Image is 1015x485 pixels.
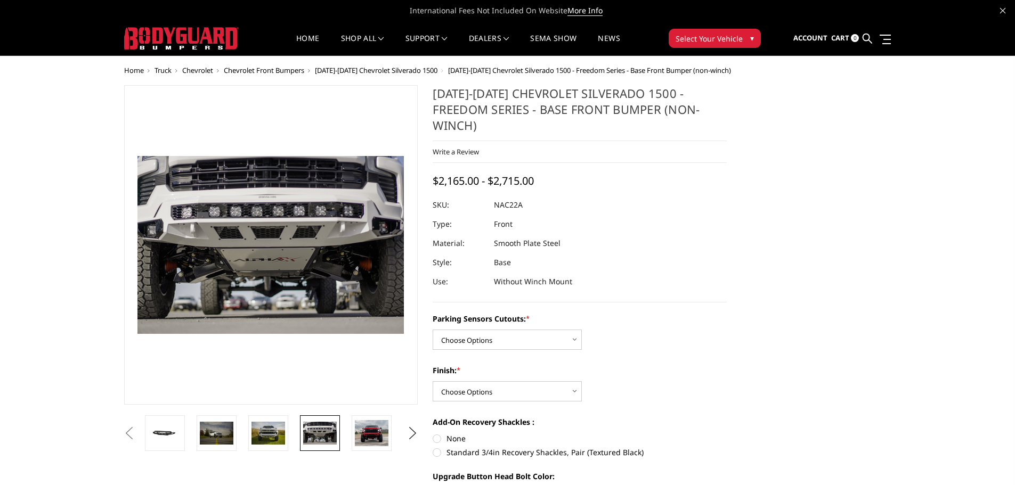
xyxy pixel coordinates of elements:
a: More Info [567,5,603,16]
img: BODYGUARD BUMPERS [124,27,239,50]
dt: Style: [433,253,486,272]
a: Dealers [469,35,509,55]
img: 2022-2025 Chevrolet Silverado 1500 - Freedom Series - Base Front Bumper (non-winch) [303,422,337,444]
h1: [DATE]-[DATE] Chevrolet Silverado 1500 - Freedom Series - Base Front Bumper (non-winch) [433,85,727,141]
dt: Type: [433,215,486,234]
a: SEMA Show [530,35,576,55]
button: Next [404,425,420,441]
a: Home [124,65,144,75]
a: Truck [155,65,172,75]
label: None [433,433,727,444]
img: 2022-2025 Chevrolet Silverado 1500 - Freedom Series - Base Front Bumper (non-winch) [200,422,233,444]
img: 2022-2025 Chevrolet Silverado 1500 - Freedom Series - Base Front Bumper (non-winch) [355,420,388,447]
dd: Front [494,215,513,234]
dd: NAC22A [494,195,523,215]
a: Account [793,24,827,53]
a: Chevrolet Front Bumpers [224,65,304,75]
button: Select Your Vehicle [669,29,761,48]
span: ▾ [750,32,754,44]
label: Standard 3/4in Recovery Shackles, Pair (Textured Black) [433,447,727,458]
img: 2022-2025 Chevrolet Silverado 1500 - Freedom Series - Base Front Bumper (non-winch) [251,422,285,444]
dd: Without Winch Mount [494,272,572,291]
label: Parking Sensors Cutouts: [433,313,727,324]
span: [DATE]-[DATE] Chevrolet Silverado 1500 - Freedom Series - Base Front Bumper (non-winch) [448,65,731,75]
label: Finish: [433,365,727,376]
dt: Material: [433,234,486,253]
span: Select Your Vehicle [676,33,743,44]
a: Cart 0 [831,24,859,53]
span: $2,165.00 - $2,715.00 [433,174,534,188]
span: Account [793,33,827,43]
dt: Use: [433,272,486,291]
dt: SKU: [433,195,486,215]
a: Chevrolet [182,65,213,75]
a: Home [296,35,319,55]
dd: Base [494,253,511,272]
a: 2022-2025 Chevrolet Silverado 1500 - Freedom Series - Base Front Bumper (non-winch) [124,85,418,405]
button: Previous [121,425,137,441]
span: 0 [851,34,859,42]
a: News [598,35,620,55]
label: Upgrade Button Head Bolt Color: [433,471,727,482]
label: Add-On Recovery Shackles : [433,416,727,428]
a: Support [405,35,448,55]
dd: Smooth Plate Steel [494,234,561,253]
a: [DATE]-[DATE] Chevrolet Silverado 1500 [315,65,437,75]
a: shop all [341,35,384,55]
span: Cart [831,33,849,43]
a: Write a Review [433,147,479,157]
